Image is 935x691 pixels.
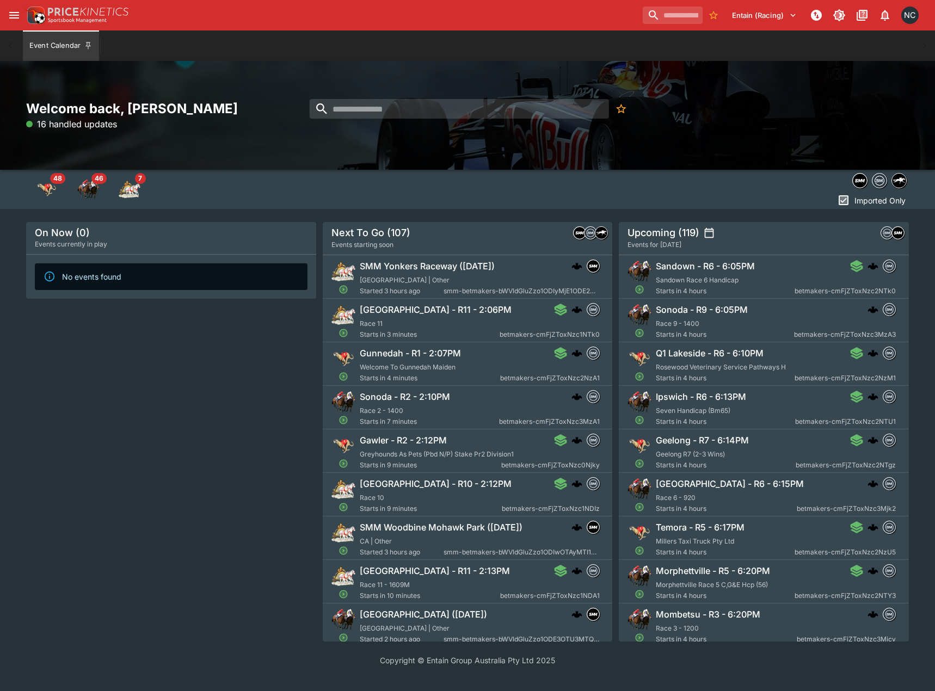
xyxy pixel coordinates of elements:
span: Starts in 4 hours [656,547,795,558]
span: Millers Taxi Truck Pty Ltd [656,537,734,545]
span: Race 9 - 1400 [656,319,699,328]
span: Race 6 - 920 [656,493,696,502]
div: nztr [891,173,907,188]
span: 46 [91,173,107,184]
img: logo-cerberus.svg [868,304,878,315]
span: Starts in 3 minutes [360,329,500,340]
div: cerberus [571,609,582,620]
img: logo-cerberus.svg [868,478,878,489]
div: cerberus [571,565,582,576]
div: betmakers [586,477,599,490]
img: horse_racing.png [628,390,651,414]
img: betmakers.png [883,391,895,403]
img: logo-cerberus.svg [571,261,582,272]
span: Starts in 7 minutes [360,416,499,427]
img: greyhound_racing.png [331,434,355,458]
img: harness_racing.png [331,521,355,545]
div: cerberus [868,348,878,359]
div: betmakers [883,477,896,490]
img: betmakers.png [587,565,599,577]
button: Nick Conway [898,3,922,27]
div: betmakers [883,521,896,534]
div: Horse Racing [77,178,99,200]
img: betmakers.png [872,174,887,188]
h5: Upcoming (119) [628,226,699,239]
img: samemeetingmulti.png [587,260,599,272]
img: samemeetingmulti.png [853,174,867,188]
div: samemeetingmulti [852,173,868,188]
span: 7 [135,173,146,184]
img: PriceKinetics [48,8,128,16]
h6: Ipswich - R6 - 6:13PM [656,391,746,403]
img: harness_racing.png [331,564,355,588]
div: cerberus [868,435,878,446]
h6: Q1 Lakeside - R6 - 6:10PM [656,348,764,359]
button: open drawer [4,5,24,25]
span: CA | Other [360,537,392,545]
span: Starts in 4 minutes [360,373,500,384]
img: betmakers.png [883,347,895,359]
span: betmakers-cmFjZToxNzc1NDIz [501,503,599,514]
div: cerberus [868,478,878,489]
button: No Bookmarks [611,99,631,119]
img: greyhound_racing.png [628,347,651,371]
svg: Open [339,459,348,468]
svg: Open [339,502,348,512]
svg: Open [635,328,645,338]
span: [GEOGRAPHIC_DATA] | Other [360,276,450,284]
div: cerberus [868,565,878,576]
img: betmakers.png [881,227,893,239]
span: betmakers-cmFjZToxNzc1NDA1 [500,590,599,601]
span: Starts in 4 hours [656,503,797,514]
img: horse_racing.png [628,564,651,588]
span: Morphettville Race 5 C,G&E Hcp (56) [656,581,768,589]
div: cerberus [868,304,878,315]
div: betmakers [584,226,597,239]
span: Welcome To Gunnedah Maiden [360,363,456,371]
span: Race 2 - 1400 [360,406,403,415]
span: betmakers-cmFjZToxNzc2NTU1 [795,416,896,427]
h5: On Now (0) [35,226,90,239]
img: harness_racing.png [331,260,355,283]
svg: Open [635,502,645,512]
button: Imported Only [834,192,909,209]
div: betmakers [586,390,599,403]
span: Race 11 [360,319,383,328]
div: cerberus [571,348,582,359]
img: greyhound_racing [36,178,58,200]
div: samemeetingmulti [573,226,586,239]
svg: Open [635,546,645,556]
svg: Open [339,633,348,643]
div: Greyhound Racing [36,178,58,200]
img: betmakers.png [883,434,895,446]
span: Starts in 4 hours [656,634,797,645]
h6: Gawler - R2 - 2:12PM [360,435,447,446]
img: logo-cerberus.svg [868,522,878,533]
img: logo-cerberus.svg [571,565,582,576]
div: betmakers [586,303,599,316]
div: cerberus [868,609,878,620]
div: betmakers [586,434,599,447]
span: betmakers-cmFjZToxNzc3Mjcy [797,634,896,645]
img: betmakers.png [883,478,895,490]
h6: SMM Woodbine Mohawk Park ([DATE]) [360,522,522,533]
div: cerberus [868,391,878,402]
div: betmakers [883,347,896,360]
input: search [643,7,703,24]
img: horse_racing.png [331,608,355,632]
div: betmakers [883,390,896,403]
h6: Sonoda - R2 - 2:10PM [360,391,450,403]
img: betmakers.png [587,478,599,490]
h6: [GEOGRAPHIC_DATA] - R10 - 2:12PM [360,478,512,490]
img: horse_racing [77,178,99,200]
span: betmakers-cmFjZToxNzc3MzA1 [499,416,599,427]
img: logo-cerberus.svg [571,391,582,402]
span: 48 [50,173,65,184]
h6: Sonoda - R9 - 6:05PM [656,304,748,316]
button: Documentation [852,5,872,25]
img: horse_racing.png [628,303,651,327]
img: PriceKinetics Logo [24,4,46,26]
span: betmakers-cmFjZToxNzc2NTk0 [795,286,896,297]
div: betmakers [883,260,896,273]
span: smm-betmakers-bWVldGluZzo1ODIyMjE1ODE2MTk1NjEwOTM [444,286,599,297]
